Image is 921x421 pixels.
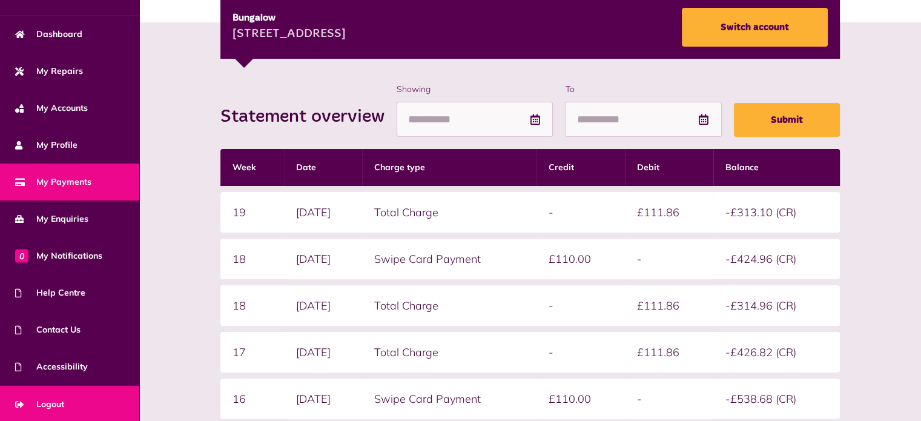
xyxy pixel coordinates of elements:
[536,285,624,326] td: -
[284,379,362,419] td: [DATE]
[536,192,624,233] td: -
[15,323,81,336] span: Contact Us
[15,176,91,188] span: My Payments
[284,192,362,233] td: [DATE]
[284,239,362,279] td: [DATE]
[233,25,346,44] div: [STREET_ADDRESS]
[625,379,713,419] td: -
[536,239,624,279] td: £110.00
[15,250,102,262] span: My Notifications
[362,332,536,373] td: Total Charge
[362,379,536,419] td: Swipe Card Payment
[536,379,624,419] td: £110.00
[682,8,828,47] a: Switch account
[284,332,362,373] td: [DATE]
[220,285,284,326] td: 18
[397,83,553,96] label: Showing
[713,379,840,419] td: -£538.68 (CR)
[15,398,64,411] span: Logout
[15,139,78,151] span: My Profile
[220,379,284,419] td: 16
[625,149,713,186] th: Debit
[15,65,83,78] span: My Repairs
[220,106,397,128] h2: Statement overview
[220,239,284,279] td: 18
[15,249,28,262] span: 0
[15,287,85,299] span: Help Centre
[362,149,536,186] th: Charge type
[362,239,536,279] td: Swipe Card Payment
[713,285,840,326] td: -£314.96 (CR)
[713,149,840,186] th: Balance
[713,239,840,279] td: -£424.96 (CR)
[362,285,536,326] td: Total Charge
[284,149,362,186] th: Date
[220,332,284,373] td: 17
[15,360,88,373] span: Accessibility
[15,28,82,41] span: Dashboard
[284,285,362,326] td: [DATE]
[625,285,713,326] td: £111.86
[625,239,713,279] td: -
[15,213,88,225] span: My Enquiries
[233,11,346,25] div: Bungalow
[362,192,536,233] td: Total Charge
[625,332,713,373] td: £111.86
[220,192,284,233] td: 19
[734,103,840,137] button: Submit
[713,332,840,373] td: -£426.82 (CR)
[220,149,284,186] th: Week
[536,149,624,186] th: Credit
[15,102,88,114] span: My Accounts
[565,83,721,96] label: To
[625,192,713,233] td: £111.86
[713,192,840,233] td: -£313.10 (CR)
[536,332,624,373] td: -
